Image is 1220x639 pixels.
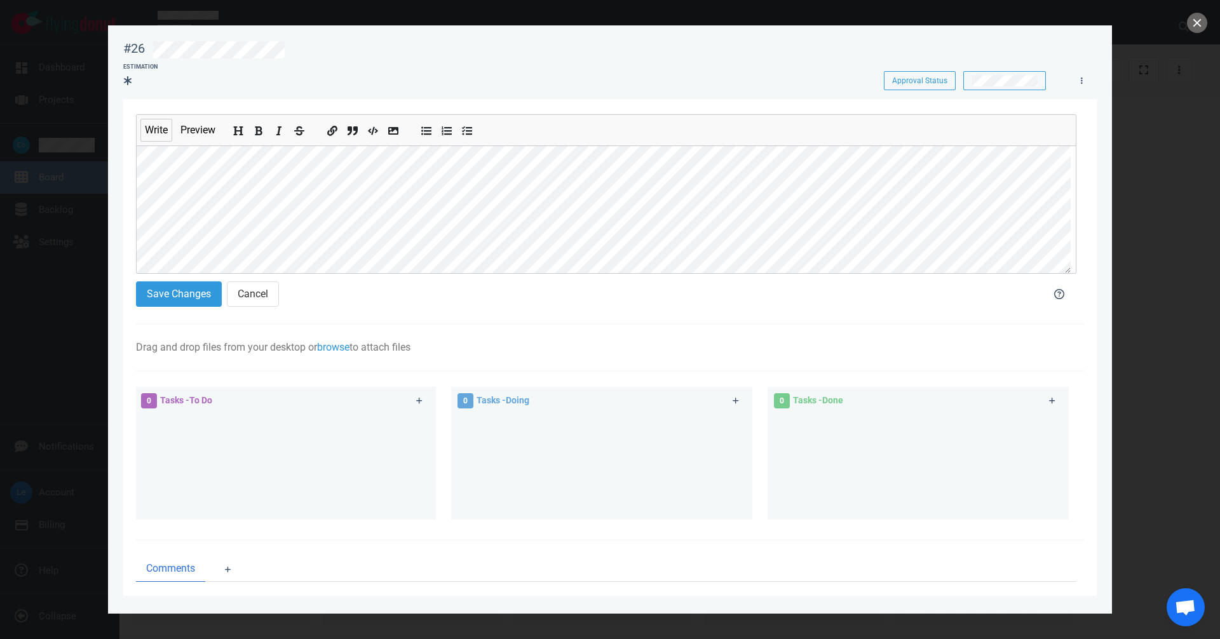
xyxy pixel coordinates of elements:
[146,561,195,576] span: Comments
[231,121,246,135] button: Add header
[176,119,220,142] button: Preview
[123,63,158,72] div: Estimation
[774,393,790,408] span: 0
[477,395,529,405] span: Tasks - Doing
[419,121,434,135] button: Add unordered list
[365,121,381,135] button: Insert code
[317,341,349,353] a: browse
[271,121,287,135] button: Add italic text
[793,395,843,405] span: Tasks - Done
[1187,13,1207,33] button: close
[386,121,401,135] button: Add image
[140,119,172,142] button: Write
[292,121,307,135] button: Add strikethrough text
[459,121,475,135] button: Add checked list
[325,121,340,135] button: Add a link
[457,393,473,408] span: 0
[136,281,222,307] button: Save Changes
[136,341,317,353] span: Drag and drop files from your desktop or
[349,341,410,353] span: to attach files
[1167,588,1205,626] a: Open de chat
[884,71,956,90] button: Approval Status
[251,121,266,135] button: Add bold text
[227,281,279,307] button: Cancel
[345,121,360,135] button: Insert a quote
[141,393,157,408] span: 0
[123,41,145,57] div: #26
[439,121,454,135] button: Add ordered list
[160,395,212,405] span: Tasks - To Do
